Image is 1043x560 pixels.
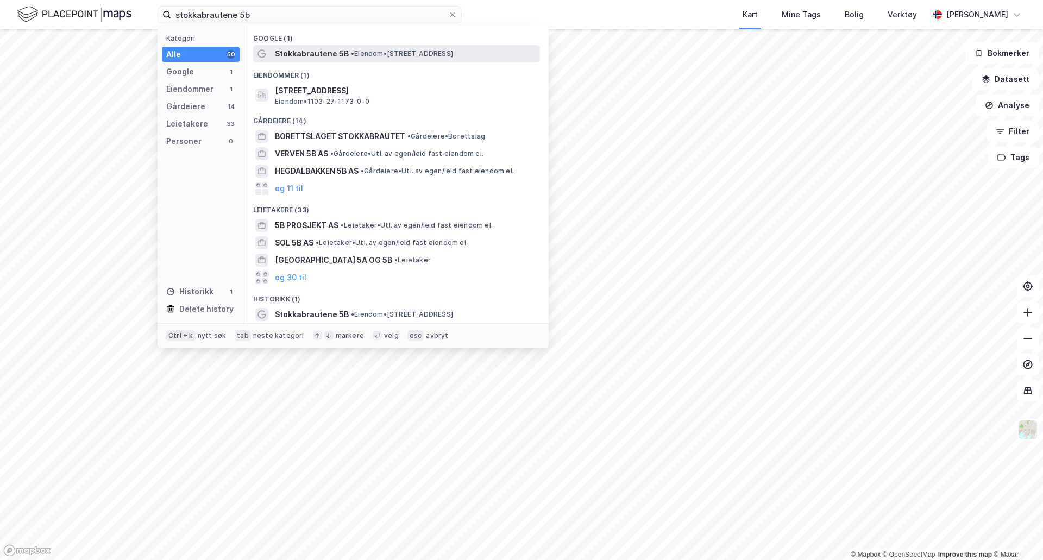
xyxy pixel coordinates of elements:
span: • [330,149,334,158]
a: Improve this map [938,551,992,558]
span: • [407,132,411,140]
span: Eiendom • [STREET_ADDRESS] [351,49,453,58]
span: 5B PROSJEKT AS [275,219,338,232]
div: Gårdeiere [166,100,205,113]
div: Verktøy [888,8,917,21]
span: Stokkabrautene 5B [275,47,349,60]
span: Eiendom • [STREET_ADDRESS] [351,310,453,319]
div: Alle [166,48,181,61]
div: esc [407,330,424,341]
span: Leietaker [394,256,431,265]
div: Ctrl + k [166,330,196,341]
div: 1 [227,67,235,76]
button: Filter [987,121,1039,142]
span: • [341,221,344,229]
span: • [394,256,398,264]
div: Bolig [845,8,864,21]
div: avbryt [426,331,448,340]
div: nytt søk [198,331,227,340]
iframe: Chat Widget [989,508,1043,560]
div: Kart [743,8,758,21]
img: Z [1017,419,1038,440]
div: Google [166,65,194,78]
div: Leietakere (33) [244,197,549,217]
div: 50 [227,50,235,59]
a: Mapbox [851,551,881,558]
div: velg [384,331,399,340]
span: Leietaker • Utl. av egen/leid fast eiendom el. [341,221,493,230]
span: Gårdeiere • Utl. av egen/leid fast eiendom el. [330,149,483,158]
span: [STREET_ADDRESS] [275,84,536,97]
div: 14 [227,102,235,111]
span: • [351,49,354,58]
div: Eiendommer [166,83,213,96]
div: [PERSON_NAME] [946,8,1008,21]
span: VERVEN 5B AS [275,147,328,160]
div: Delete history [179,303,234,316]
input: Søk på adresse, matrikkel, gårdeiere, leietakere eller personer [171,7,448,23]
div: Eiendommer (1) [244,62,549,82]
span: HEGDALBAKKEN 5B AS [275,165,359,178]
button: og 11 til [275,182,303,195]
span: Eiendom • 1103-27-1173-0-0 [275,97,369,106]
div: neste kategori [253,331,304,340]
button: Datasett [972,68,1039,90]
span: SOL 5B AS [275,236,313,249]
div: Google (1) [244,26,549,45]
a: Mapbox homepage [3,544,51,557]
button: Analyse [976,95,1039,116]
span: • [361,167,364,175]
img: logo.f888ab2527a4732fd821a326f86c7f29.svg [17,5,131,24]
div: Leietakere [166,117,208,130]
span: Gårdeiere • Borettslag [407,132,485,141]
div: 1 [227,85,235,93]
span: BORETTSLAGET STOKKABRAUTET [275,130,405,143]
div: Historikk [166,285,213,298]
span: • [316,238,319,247]
span: Stokkabrautene 5B [275,308,349,321]
button: og 30 til [275,271,306,284]
span: [GEOGRAPHIC_DATA] 5A OG 5B [275,254,392,267]
div: 1 [227,287,235,296]
div: Mine Tags [782,8,821,21]
div: Personer [166,135,202,148]
div: Historikk (1) [244,286,549,306]
button: Tags [988,147,1039,168]
div: Gårdeiere (14) [244,108,549,128]
button: Bokmerker [965,42,1039,64]
div: 0 [227,137,235,146]
div: 33 [227,119,235,128]
span: Gårdeiere • Utl. av egen/leid fast eiendom el. [361,167,514,175]
a: OpenStreetMap [883,551,935,558]
div: Kontrollprogram for chat [989,508,1043,560]
div: Kategori [166,34,240,42]
span: • [351,310,354,318]
div: markere [336,331,364,340]
span: Leietaker • Utl. av egen/leid fast eiendom el. [316,238,468,247]
div: tab [235,330,251,341]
